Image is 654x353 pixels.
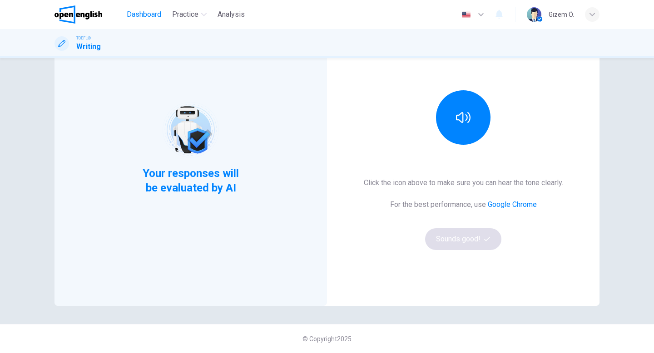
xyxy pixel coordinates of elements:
[54,5,123,24] a: OpenEnglish logo
[218,9,245,20] span: Analysis
[76,35,91,41] span: TOEFL®
[302,335,352,343] span: © Copyright 2025
[123,6,165,23] button: Dashboard
[127,9,161,20] span: Dashboard
[527,7,541,22] img: Profile picture
[76,41,101,52] h1: Writing
[461,11,472,18] img: en
[390,199,537,210] h6: For the best performance, use
[162,101,219,159] img: robot icon
[488,200,537,209] a: Google Chrome
[136,166,246,195] span: Your responses will be evaluated by AI
[172,9,198,20] span: Practice
[168,6,210,23] button: Practice
[364,177,563,188] h6: Click the icon above to make sure you can hear the tone clearly.
[54,5,102,24] img: OpenEnglish logo
[214,6,248,23] button: Analysis
[549,9,574,20] div: Gizem Ö.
